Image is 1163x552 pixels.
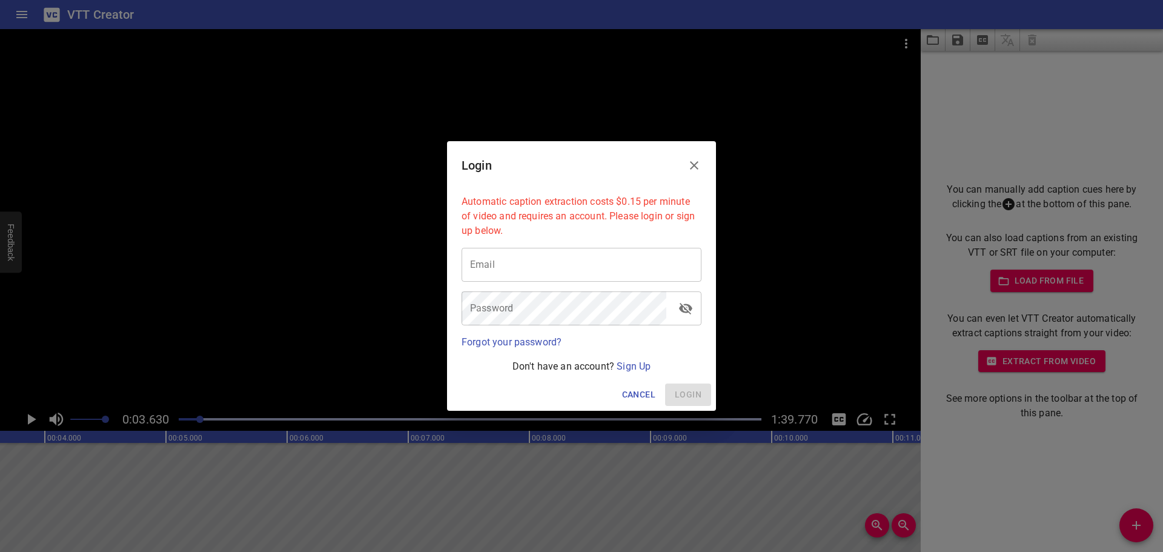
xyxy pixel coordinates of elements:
button: Close [680,151,709,180]
span: Please enter your email and password above. [665,384,711,406]
h6: Login [462,156,492,175]
button: toggle password visibility [671,294,700,323]
a: Forgot your password? [462,336,562,348]
button: Cancel [617,384,660,406]
a: Sign Up [617,361,651,372]
span: Cancel [622,387,655,402]
p: Automatic caption extraction costs $0.15 per minute of video and requires an account. Please logi... [462,195,701,238]
p: Don't have an account? [462,359,701,374]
